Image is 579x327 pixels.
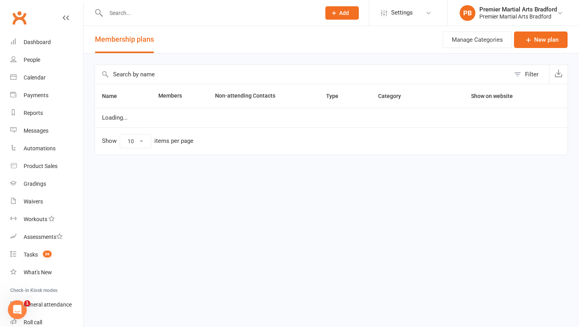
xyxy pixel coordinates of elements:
div: Waivers [24,198,43,205]
div: Assessments [24,234,63,240]
a: Dashboard [10,33,83,51]
div: Premier Martial Arts Bradford [479,6,557,13]
button: Type [326,91,347,101]
div: Workouts [24,216,47,222]
a: Clubworx [9,8,29,28]
div: Automations [24,145,56,151]
div: Dashboard [24,39,51,45]
button: Show on website [464,91,521,101]
div: items per page [154,138,193,144]
span: Add [339,10,349,16]
div: General attendance [24,301,72,308]
a: Workouts [10,211,83,228]
div: Show [102,134,193,148]
a: Waivers [10,193,83,211]
span: Settings [391,4,413,22]
div: Product Sales [24,163,58,169]
a: New plan [514,31,568,48]
th: Members [151,84,208,108]
a: Reports [10,104,83,122]
input: Search... [104,7,315,18]
button: Filter [510,65,549,84]
span: 1 [24,300,30,307]
div: Tasks [24,251,38,258]
button: Category [378,91,410,101]
a: Payments [10,87,83,104]
a: Gradings [10,175,83,193]
span: Name [102,93,126,99]
div: Reports [24,110,43,116]
td: Loading... [95,108,568,127]
a: People [10,51,83,69]
div: People [24,57,40,63]
a: What's New [10,264,83,281]
div: Messages [24,127,48,134]
a: Tasks 36 [10,246,83,264]
a: Calendar [10,69,83,87]
button: Membership plans [95,26,154,53]
span: Show on website [471,93,513,99]
div: Calendar [24,74,46,81]
div: PB [460,5,475,21]
div: Filter [525,70,538,79]
div: Gradings [24,181,46,187]
a: General attendance kiosk mode [10,296,83,314]
th: Non-attending Contacts [208,84,319,108]
span: Type [326,93,347,99]
div: Roll call [24,319,42,325]
iframe: Intercom live chat [8,300,27,319]
button: Manage Categories [443,31,512,48]
input: Search by name [95,65,510,84]
a: Product Sales [10,157,83,175]
button: Add [325,6,359,20]
div: Premier Martial Arts Bradford [479,13,557,20]
span: 36 [43,251,52,257]
button: Name [102,91,126,101]
a: Messages [10,122,83,140]
a: Assessments [10,228,83,246]
a: Automations [10,140,83,157]
div: What's New [24,269,52,275]
div: Payments [24,92,48,98]
span: Category [378,93,410,99]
